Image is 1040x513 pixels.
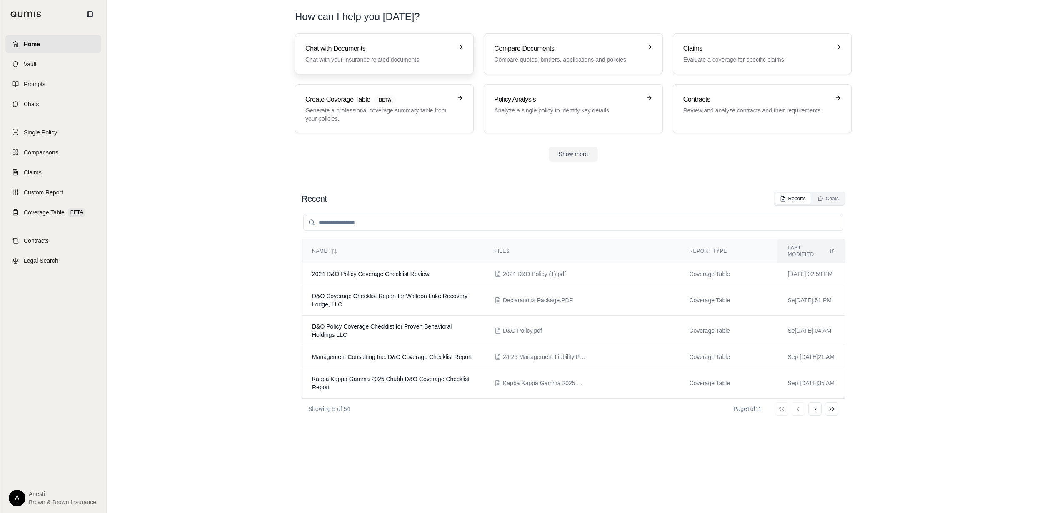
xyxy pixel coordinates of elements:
td: Se[DATE]:51 PM [777,285,845,316]
span: Comparisons [24,148,58,157]
span: Claims [24,168,42,177]
a: Create Coverage TableBETAGenerate a professional coverage summary table from your policies. [295,84,474,133]
a: Contracts [5,232,101,250]
td: Coverage Table [679,263,777,285]
p: Showing 5 of 54 [308,405,350,413]
a: Prompts [5,75,101,93]
h2: Recent [302,193,327,204]
td: Sep [DATE]35 AM [777,368,845,398]
h1: How can I help you [DATE]? [295,10,420,23]
h3: Claims [683,44,830,54]
button: Collapse sidebar [83,7,96,21]
span: 2024 D&O Policy (1).pdf [503,270,566,278]
p: Chat with your insurance related documents [305,55,452,64]
span: Coverage Table [24,208,65,217]
span: Anesti [29,490,96,498]
a: Claims [5,163,101,182]
h3: Contracts [683,95,830,105]
a: ClaimsEvaluate a coverage for specific claims [673,33,852,74]
p: Evaluate a coverage for specific claims [683,55,830,64]
a: Compare DocumentsCompare quotes, binders, applications and policies [484,33,662,74]
p: Generate a professional coverage summary table from your policies. [305,106,452,123]
div: Page 1 of 11 [733,405,762,413]
a: Coverage TableBETA [5,203,101,222]
a: Vault [5,55,101,73]
span: 24 25 Management Liability Package Policy.PDF [503,353,586,361]
h3: Policy Analysis [494,95,640,105]
span: Management Consulting Inc. D&O Coverage Checklist Report [312,354,472,360]
button: Chats [812,193,844,204]
p: Compare quotes, binders, applications and policies [494,55,640,64]
img: Qumis Logo [10,11,42,17]
p: Analyze a single policy to identify key details [494,106,640,115]
span: Home [24,40,40,48]
span: Kappa Kappa Gamma 2025 Chubb D&O Coverage Checklist Report [312,376,470,391]
a: Legal Search [5,252,101,270]
td: Se[DATE]:04 AM [777,316,845,346]
span: Custom Report [24,188,63,197]
td: Coverage Table [679,368,777,398]
span: Chats [24,100,39,108]
div: A [9,490,25,506]
span: Brown & Brown Insurance [29,498,96,506]
a: Custom Report [5,183,101,202]
h3: Chat with Documents [305,44,452,54]
td: Sep [DATE]21 AM [777,346,845,368]
td: Coverage Table [679,316,777,346]
span: BETA [374,95,396,105]
th: Files [485,239,679,263]
a: Comparisons [5,143,101,162]
h3: Compare Documents [494,44,640,54]
button: Reports [775,193,811,204]
span: Legal Search [24,256,58,265]
button: Show more [549,147,598,162]
div: Chats [817,195,839,202]
span: D&O Policy Coverage Checklist for Proven Behavioral Holdings LLC [312,323,452,338]
p: Review and analyze contracts and their requirements [683,106,830,115]
span: BETA [68,208,85,217]
h3: Create Coverage Table [305,95,452,105]
span: Kappa Kappa Gamma 2025 Chubb Financial Management Policy (1).pdf [503,379,586,387]
span: Prompts [24,80,45,88]
span: Contracts [24,237,49,245]
span: D&O Coverage Checklist Report for Walloon Lake Recovery Lodge, LLC [312,293,467,308]
a: Single Policy [5,123,101,142]
a: Chat with DocumentsChat with your insurance related documents [295,33,474,74]
th: Report Type [679,239,777,263]
span: D&O Policy.pdf [503,326,542,335]
td: [DATE] 02:59 PM [777,263,845,285]
div: Name [312,248,475,254]
a: Chats [5,95,101,113]
td: Coverage Table [679,285,777,316]
a: Home [5,35,101,53]
a: Policy AnalysisAnalyze a single policy to identify key details [484,84,662,133]
div: Reports [780,195,806,202]
span: Single Policy [24,128,57,137]
span: 2024 D&O Policy Coverage Checklist Review [312,271,430,277]
span: Declarations Package.PDF [503,296,573,304]
a: ContractsReview and analyze contracts and their requirements [673,84,852,133]
span: Vault [24,60,37,68]
div: Last modified [787,244,835,258]
td: Coverage Table [679,346,777,368]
